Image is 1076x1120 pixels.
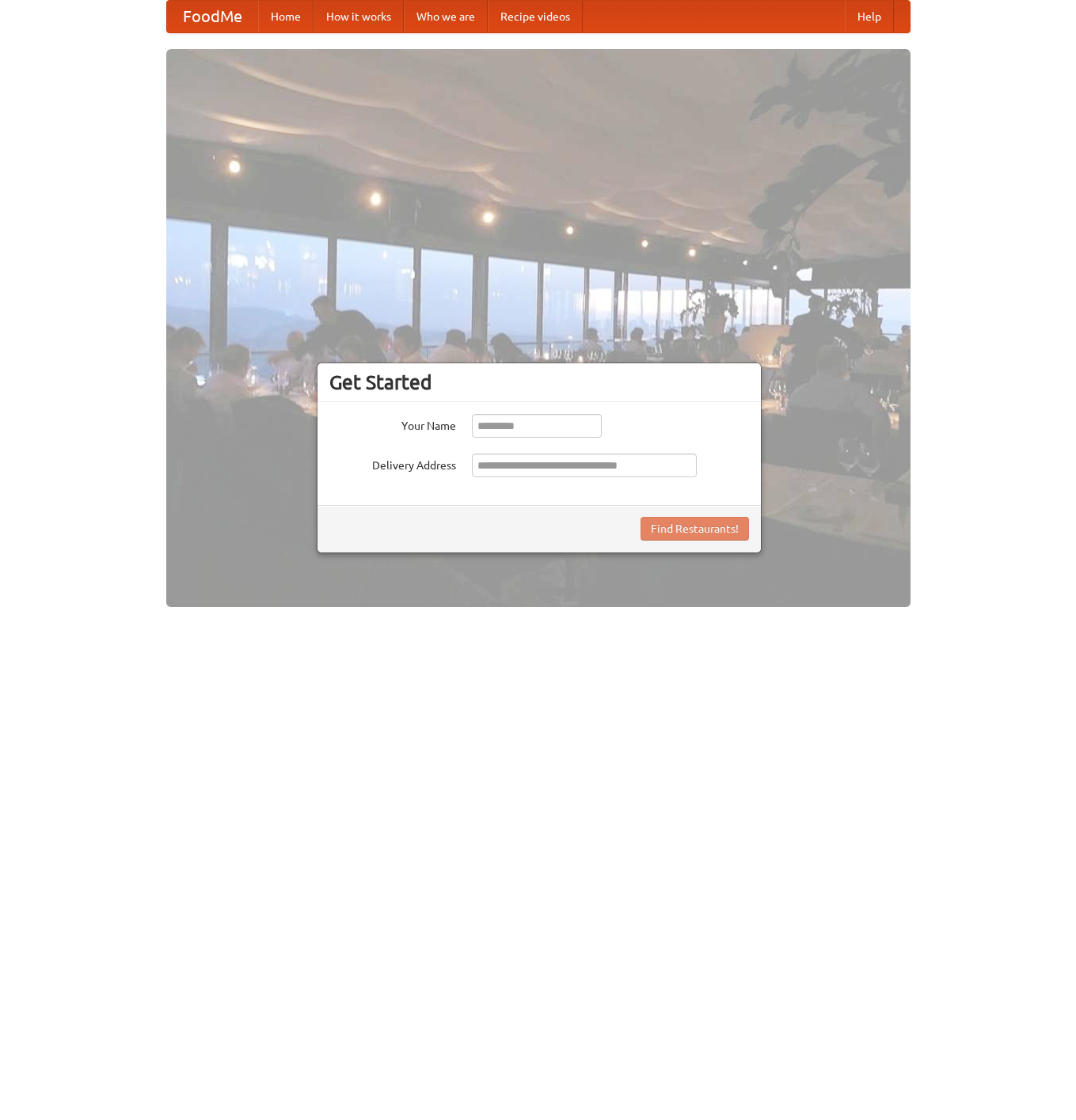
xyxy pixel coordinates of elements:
[488,1,583,32] a: Recipe videos
[329,370,749,394] h3: Get Started
[258,1,314,32] a: Home
[641,517,749,541] button: Find Restaurants!
[329,414,456,434] label: Your Name
[167,1,258,32] a: FoodMe
[845,1,894,32] a: Help
[329,454,456,473] label: Delivery Address
[404,1,488,32] a: Who we are
[314,1,404,32] a: How it works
